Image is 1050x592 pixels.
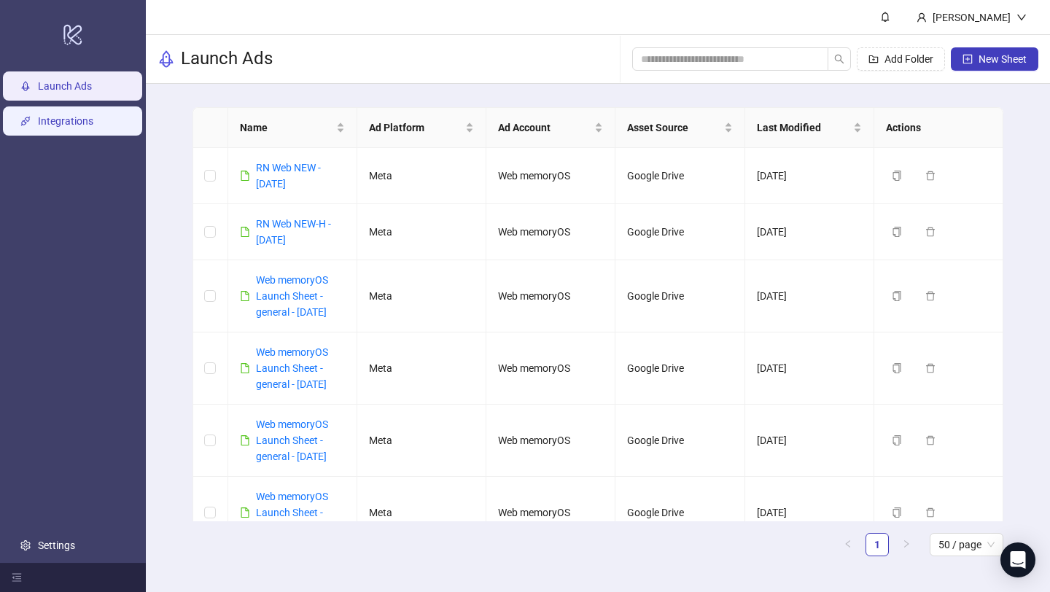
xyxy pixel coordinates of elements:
a: Settings [38,540,75,551]
td: [DATE] [745,477,874,549]
span: delete [925,171,936,181]
span: search [834,54,844,64]
span: down [1016,12,1027,23]
span: copy [892,291,902,301]
a: RN Web NEW-H - [DATE] [256,218,331,246]
span: menu-fold [12,572,22,583]
span: file [240,435,250,445]
span: user [917,12,927,23]
span: left [844,540,852,548]
span: bell [880,12,890,22]
span: rocket [157,50,175,68]
td: Meta [357,477,486,549]
a: Web memoryOS Launch Sheet - general - [DATE] [256,274,328,318]
td: Web memoryOS [486,204,615,260]
span: copy [892,363,902,373]
th: Actions [874,108,1003,148]
span: Last Modified [757,120,850,136]
td: Web memoryOS [486,260,615,332]
a: Integrations [38,115,93,127]
td: Google Drive [615,204,744,260]
td: Google Drive [615,405,744,477]
div: Page Size [930,533,1003,556]
span: file [240,291,250,301]
span: Ad Platform [369,120,462,136]
span: Asset Source [627,120,720,136]
li: Next Page [895,533,918,556]
li: Previous Page [836,533,860,556]
a: 1 [866,534,888,556]
button: Add Folder [857,47,945,71]
td: [DATE] [745,332,874,405]
span: delete [925,435,936,445]
td: [DATE] [745,260,874,332]
th: Ad Account [486,108,615,148]
div: [PERSON_NAME] [927,9,1016,26]
span: New Sheet [979,53,1027,65]
span: delete [925,363,936,373]
span: Add Folder [884,53,933,65]
span: right [902,540,911,548]
button: New Sheet [951,47,1038,71]
th: Name [228,108,357,148]
span: copy [892,507,902,518]
span: 50 / page [938,534,995,556]
td: Meta [357,332,486,405]
button: right [895,533,918,556]
span: file [240,171,250,181]
td: Web memoryOS [486,332,615,405]
th: Last Modified [745,108,874,148]
td: Google Drive [615,148,744,204]
span: delete [925,227,936,237]
td: Web memoryOS [486,405,615,477]
div: Open Intercom Messenger [1000,542,1035,577]
li: 1 [866,533,889,556]
a: Web memoryOS Launch Sheet - general - [DATE] [256,418,328,462]
button: left [836,533,860,556]
span: plus-square [962,54,973,64]
td: Web memoryOS [486,148,615,204]
td: Meta [357,204,486,260]
a: Web memoryOS Launch Sheet - general - [DATE] [256,491,328,534]
span: copy [892,435,902,445]
td: Google Drive [615,477,744,549]
td: [DATE] [745,148,874,204]
td: Google Drive [615,260,744,332]
a: Web memoryOS Launch Sheet - general - [DATE] [256,346,328,390]
th: Ad Platform [357,108,486,148]
span: file [240,507,250,518]
span: file [240,363,250,373]
span: folder-add [868,54,879,64]
span: copy [892,171,902,181]
td: Meta [357,148,486,204]
span: Name [240,120,333,136]
span: delete [925,507,936,518]
td: [DATE] [745,204,874,260]
span: file [240,227,250,237]
span: delete [925,291,936,301]
td: Web memoryOS [486,477,615,549]
span: copy [892,227,902,237]
td: [DATE] [745,405,874,477]
a: RN Web NEW - [DATE] [256,162,321,190]
th: Asset Source [615,108,744,148]
td: Meta [357,405,486,477]
td: Meta [357,260,486,332]
a: Launch Ads [38,80,92,92]
td: Google Drive [615,332,744,405]
span: Ad Account [498,120,591,136]
h3: Launch Ads [181,47,273,71]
